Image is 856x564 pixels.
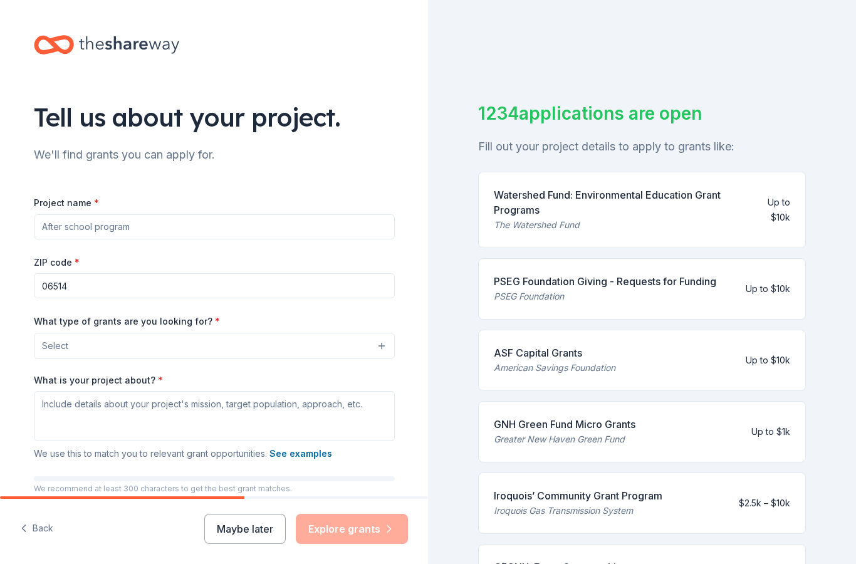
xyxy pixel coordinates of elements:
[494,217,740,232] div: The Watershed Fund
[494,503,662,518] div: Iroquois Gas Transmission System
[34,333,395,359] button: Select
[494,187,740,217] div: Watershed Fund: Environmental Education Grant Programs
[34,315,220,328] label: What type of grants are you looking for?
[478,137,806,157] div: Fill out your project details to apply to grants like:
[739,496,790,511] div: $2.5k – $10k
[42,338,68,353] span: Select
[34,256,80,269] label: ZIP code
[34,484,395,494] p: We recommend at least 300 characters to get the best grant matches.
[34,197,99,209] label: Project name
[494,345,615,360] div: ASF Capital Grants
[494,274,716,289] div: PSEG Foundation Giving - Requests for Funding
[34,145,395,165] div: We'll find grants you can apply for.
[478,100,806,127] div: 1234 applications are open
[34,374,163,387] label: What is your project about?
[746,281,790,296] div: Up to $10k
[34,448,332,459] span: We use this to match you to relevant grant opportunities.
[494,488,662,503] div: Iroquois’ Community Grant Program
[494,417,635,432] div: GNH Green Fund Micro Grants
[34,273,395,298] input: 12345 (U.S. only)
[34,100,395,135] div: Tell us about your project.
[494,289,716,304] div: PSEG Foundation
[494,360,615,375] div: American Savings Foundation
[494,432,635,447] div: Greater New Haven Green Fund
[20,516,53,542] button: Back
[269,446,332,461] button: See examples
[750,195,790,225] div: Up to $10k
[746,353,790,368] div: Up to $10k
[751,424,790,439] div: Up to $1k
[34,214,395,239] input: After school program
[204,514,286,544] button: Maybe later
